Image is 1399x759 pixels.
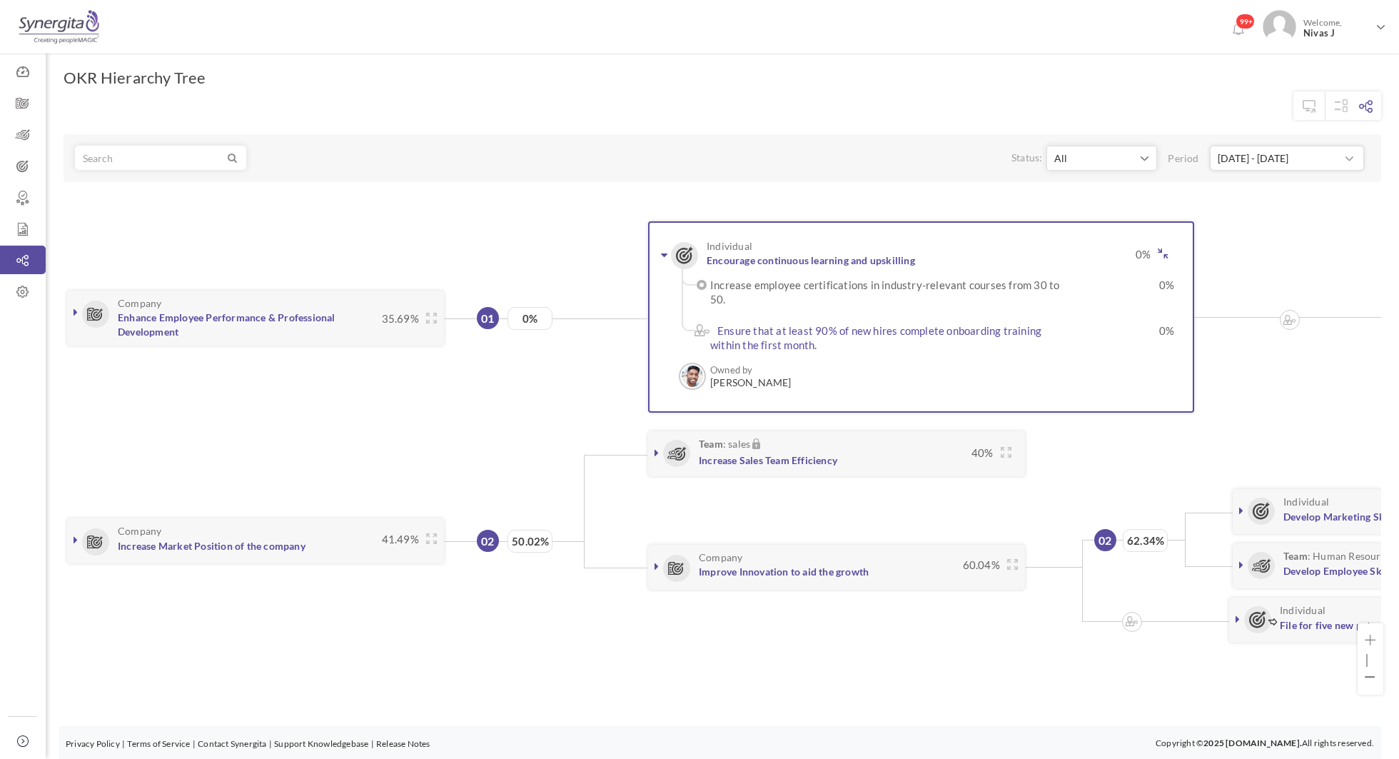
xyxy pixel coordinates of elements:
[1126,616,1138,626] img: Cascading image
[1257,4,1392,46] a: Photo Welcome,Nivas J
[66,738,120,749] a: Privacy Policy
[375,311,419,326] span: 35.69%
[193,737,196,751] li: |
[375,532,419,546] span: 41.49%
[274,738,368,749] a: Support Knowledgebase
[1168,151,1207,166] span: Period
[1280,605,1325,615] span: Individual
[1283,496,1329,507] span: Individual
[1283,315,1296,325] img: Cascading image
[1303,28,1370,39] span: Nivas J
[1263,10,1296,44] img: Photo
[118,298,161,308] span: Company
[695,324,710,336] img: Cascading image
[477,530,499,552] a: 02
[376,738,430,749] a: Release Notes
[1123,529,1168,552] span: 62.34%
[707,241,752,251] span: Individual
[956,558,1000,572] span: 60.04%
[1011,151,1042,165] label: Status:
[371,737,374,751] li: |
[699,438,723,450] b: Team
[64,68,206,88] h1: OKR Hierarchy Tree
[1283,550,1308,562] b: Team
[127,738,190,749] a: Terms of Service
[710,364,753,376] b: Owned by
[481,534,494,548] span: 02
[699,552,742,563] span: Company
[1046,146,1157,171] button: All
[699,454,837,466] a: Increase Sales Team Efficiency
[477,307,499,329] a: 01
[699,566,869,578] a: Improve Innovation to aid the growth
[76,146,226,169] input: Search
[198,738,266,749] a: Contact Synergita
[1280,619,1392,631] a: File for five new patents.
[1062,278,1174,292] span: 0%
[699,438,761,451] span: : sales
[122,737,125,751] li: |
[1094,529,1116,551] a: 02
[710,278,1062,306] label: Increase employee certifications in industry-relevant courses from 30 to 50.
[1128,247,1151,261] span: 0%
[1099,533,1111,548] span: 02
[964,446,994,460] span: 40%
[481,311,494,326] span: 01
[1365,652,1375,666] li: |
[710,377,792,388] span: [PERSON_NAME]
[1156,736,1374,750] p: Copyright © All rights reserved.
[507,307,552,330] span: 0%
[707,254,915,266] a: Encourage continuous learning and upskilling
[1054,151,1138,166] span: All
[1283,511,1398,523] a: Develop Marketing Skills
[1236,14,1255,29] span: 99+
[118,526,161,536] span: Company
[118,540,305,552] a: Increase Market Position of the company
[1283,551,1395,561] span: : Human Resources
[507,530,552,553] span: 50.02%
[1227,19,1250,41] a: Notifications
[118,311,335,338] a: Enhance Employee Performance & Professional Development
[1062,323,1174,338] span: 0%
[1203,738,1302,748] b: 2025 [DOMAIN_NAME].
[269,737,272,751] li: |
[16,9,101,45] img: Logo
[1296,10,1374,46] span: Welcome,
[710,324,1041,351] a: Ensure that at least 90% of new hires complete onboarding training within the first month.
